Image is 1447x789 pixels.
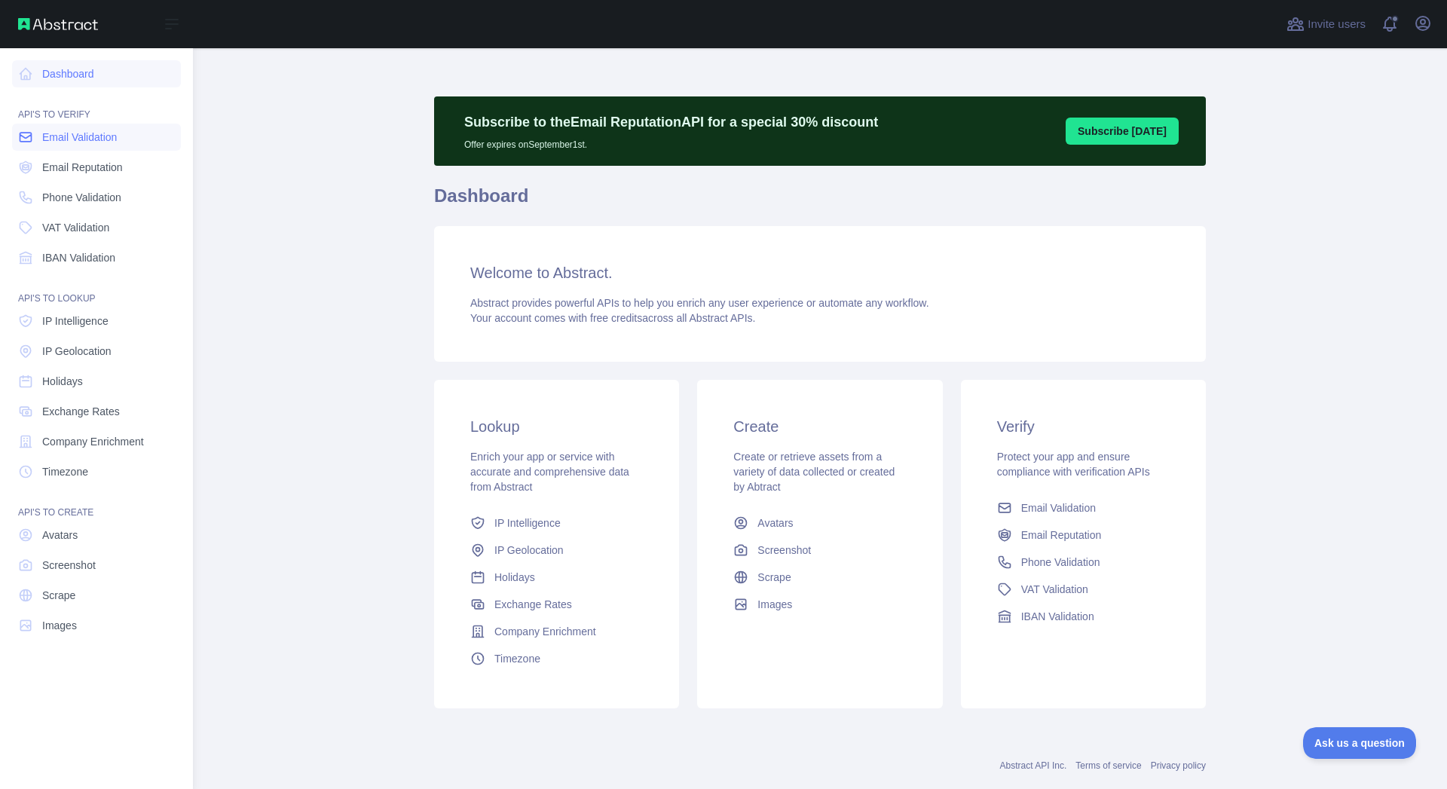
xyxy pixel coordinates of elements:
a: VAT Validation [991,576,1176,603]
span: Email Reputation [1021,528,1102,543]
a: IBAN Validation [12,244,181,271]
a: Holidays [12,368,181,395]
span: free credits [590,312,642,324]
span: Enrich your app or service with accurate and comprehensive data from Abstract [470,451,629,493]
span: Holidays [494,570,535,585]
span: Screenshot [42,558,96,573]
a: Privacy policy [1151,760,1206,771]
a: Email Validation [12,124,181,151]
span: Holidays [42,374,83,389]
span: Images [42,618,77,633]
span: Scrape [757,570,791,585]
h3: Lookup [470,416,643,437]
span: Timezone [494,651,540,666]
span: Email Validation [42,130,117,145]
a: Screenshot [12,552,181,579]
span: Company Enrichment [494,624,596,639]
span: Avatars [42,528,78,543]
span: Email Validation [1021,500,1096,515]
a: IP Intelligence [12,307,181,335]
span: VAT Validation [1021,582,1088,597]
span: IBAN Validation [42,250,115,265]
a: VAT Validation [12,214,181,241]
a: IP Intelligence [464,509,649,537]
span: Email Reputation [42,160,123,175]
a: Timezone [12,458,181,485]
a: Avatars [12,521,181,549]
span: VAT Validation [42,220,109,235]
a: Exchange Rates [12,398,181,425]
p: Subscribe to the Email Reputation API for a special 30 % discount [464,112,878,133]
span: Company Enrichment [42,434,144,449]
a: Holidays [464,564,649,591]
span: Invite users [1308,16,1366,33]
a: Timezone [464,645,649,672]
span: Exchange Rates [42,404,120,419]
a: Images [12,612,181,639]
span: IP Intelligence [494,515,561,531]
span: IP Geolocation [42,344,112,359]
a: Email Reputation [12,154,181,181]
span: Timezone [42,464,88,479]
a: Scrape [12,582,181,609]
a: Phone Validation [991,549,1176,576]
a: Scrape [727,564,912,591]
span: Your account comes with across all Abstract APIs. [470,312,755,324]
span: Images [757,597,792,612]
h3: Create [733,416,906,437]
div: API'S TO LOOKUP [12,274,181,304]
img: Abstract API [18,18,98,30]
a: IBAN Validation [991,603,1176,630]
a: IP Geolocation [464,537,649,564]
a: IP Geolocation [12,338,181,365]
button: Subscribe [DATE] [1066,118,1179,145]
a: Avatars [727,509,912,537]
span: Scrape [42,588,75,603]
span: Screenshot [757,543,811,558]
h3: Welcome to Abstract. [470,262,1170,283]
span: Protect your app and ensure compliance with verification APIs [997,451,1150,478]
div: API'S TO CREATE [12,488,181,518]
div: API'S TO VERIFY [12,90,181,121]
span: Phone Validation [42,190,121,205]
a: Company Enrichment [464,618,649,645]
h3: Verify [997,416,1170,437]
a: Exchange Rates [464,591,649,618]
span: Avatars [757,515,793,531]
a: Terms of service [1075,760,1141,771]
span: IBAN Validation [1021,609,1094,624]
span: Phone Validation [1021,555,1100,570]
span: IP Geolocation [494,543,564,558]
a: Dashboard [12,60,181,87]
a: Screenshot [727,537,912,564]
a: Email Reputation [991,521,1176,549]
span: Abstract provides powerful APIs to help you enrich any user experience or automate any workflow. [470,297,929,309]
p: Offer expires on September 1st. [464,133,878,151]
h1: Dashboard [434,184,1206,220]
a: Abstract API Inc. [1000,760,1067,771]
span: IP Intelligence [42,313,109,329]
a: Images [727,591,912,618]
a: Company Enrichment [12,428,181,455]
span: Create or retrieve assets from a variety of data collected or created by Abtract [733,451,895,493]
a: Email Validation [991,494,1176,521]
span: Exchange Rates [494,597,572,612]
a: Phone Validation [12,184,181,211]
button: Invite users [1283,12,1369,36]
iframe: Toggle Customer Support [1303,727,1417,759]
